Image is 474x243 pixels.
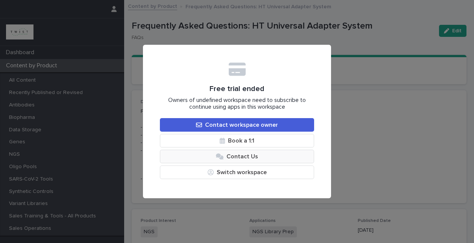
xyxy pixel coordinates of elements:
button: Switch workspace [160,166,314,179]
a: Book a 1:1 [160,134,314,147]
span: Contact Us [226,153,258,159]
span: Owners of undefined workspace need to subscribe to continue using apps in this workspace [160,97,314,111]
span: Free trial ended [210,84,264,93]
a: Contact workspace owner [160,118,314,132]
span: Book a 1:1 [228,138,254,144]
button: Contact Us [160,150,314,163]
span: Contact workspace owner [205,122,278,128]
